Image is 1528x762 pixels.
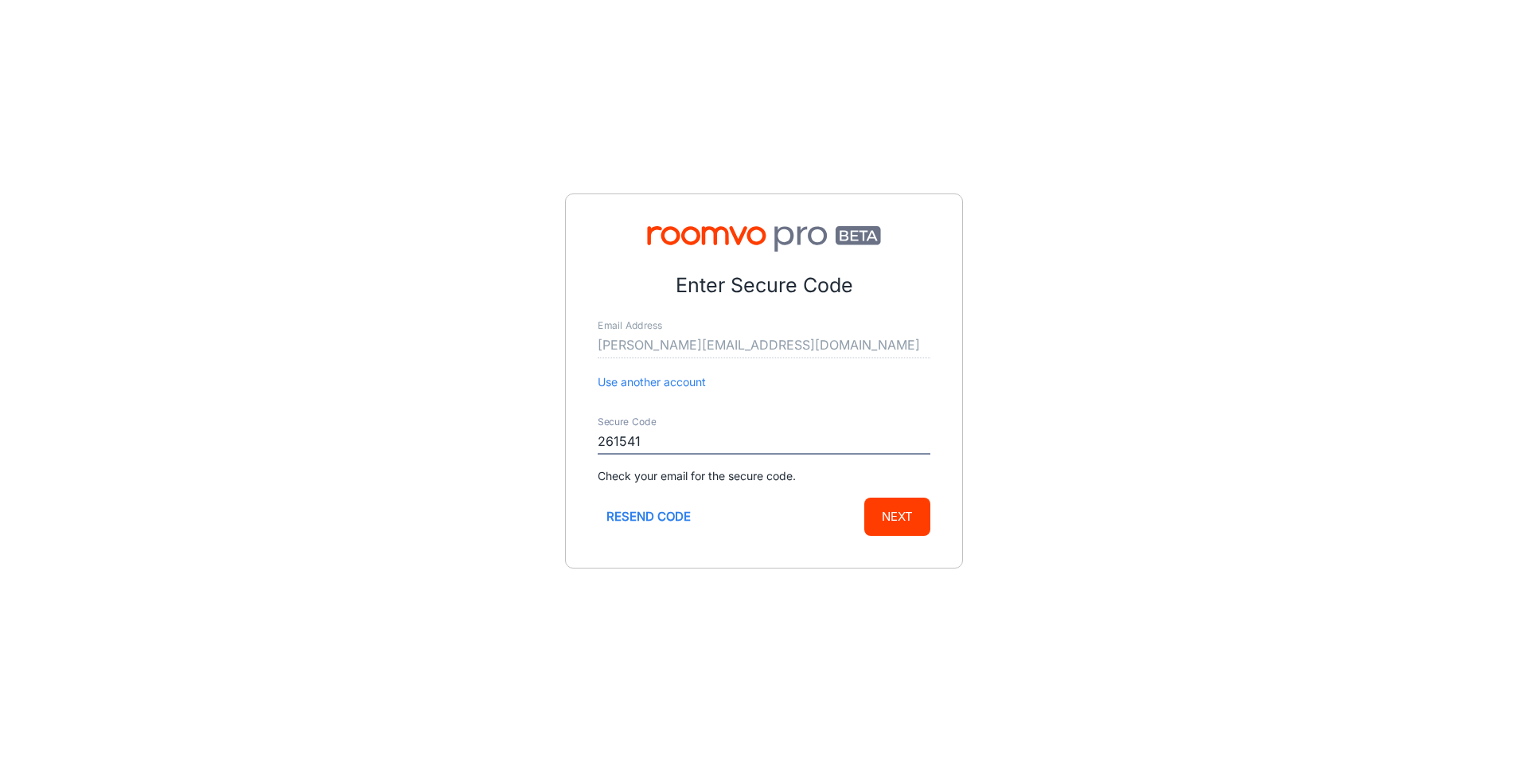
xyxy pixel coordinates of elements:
button: Next [864,498,930,536]
button: Use another account [598,373,706,391]
label: Secure Code [598,416,657,429]
button: Resend code [598,498,700,536]
label: Email Address [598,319,662,333]
p: Check your email for the secure code. [598,467,930,485]
input: Enter secure code [598,429,930,455]
img: Roomvo PRO Beta [598,226,930,252]
p: Enter Secure Code [598,271,930,301]
input: myname@example.com [598,333,930,358]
